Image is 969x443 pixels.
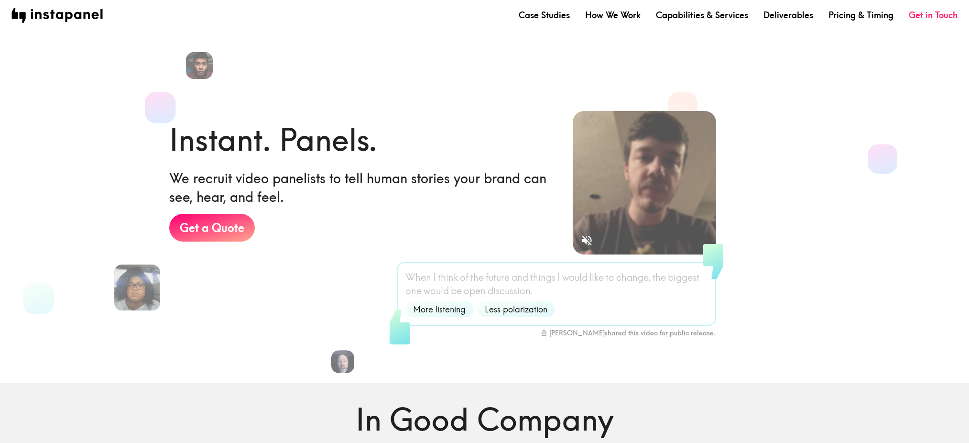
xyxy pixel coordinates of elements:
h6: We recruit video panelists to tell human stories your brand can see, hear, and feel. [169,169,558,206]
a: Get a Quote [169,214,255,242]
span: think [438,271,458,284]
span: the [653,271,666,284]
a: Capabilities & Services [656,9,748,21]
span: one [405,284,422,298]
span: biggest [668,271,699,284]
span: I [433,271,436,284]
a: Deliverables [763,9,813,21]
h1: Instant. Panels. [169,118,377,161]
div: [PERSON_NAME] shared this video for public release. [541,329,715,337]
span: More listening [407,303,471,315]
span: of [460,271,468,284]
span: be [451,284,462,298]
span: things [530,271,555,284]
span: like [589,271,604,284]
span: to [606,271,614,284]
span: Less polarization [479,303,553,315]
h1: In Good Company [209,398,760,441]
span: the [470,271,484,284]
span: would [562,271,588,284]
img: Cassandra [114,265,160,310]
span: change, [616,271,651,284]
span: and [512,271,528,284]
a: Pricing & Timing [828,9,893,21]
span: I [557,271,560,284]
img: instapanel [11,8,103,23]
a: Case Studies [519,9,570,21]
span: discussion. [488,284,533,298]
img: Alfredo [186,52,213,79]
button: Sound is off [577,230,597,251]
span: open [464,284,486,298]
span: future [486,271,510,284]
a: Get in Touch [909,9,958,21]
span: would [424,284,449,298]
img: Aaron [331,350,354,373]
a: How We Work [585,9,641,21]
span: When [405,271,431,284]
